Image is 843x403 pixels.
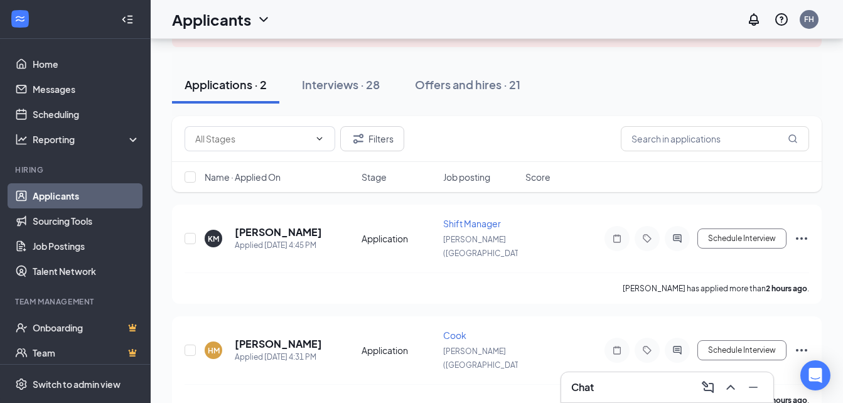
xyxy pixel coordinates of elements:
[121,13,134,26] svg: Collapse
[33,378,121,390] div: Switch to admin view
[33,315,140,340] a: OnboardingCrown
[794,231,809,246] svg: Ellipses
[670,234,685,244] svg: ActiveChat
[794,343,809,358] svg: Ellipses
[362,171,387,183] span: Stage
[33,77,140,102] a: Messages
[443,347,528,370] span: [PERSON_NAME] ([GEOGRAPHIC_DATA])
[743,377,763,397] button: Minimize
[640,234,655,244] svg: Tag
[800,360,830,390] div: Open Intercom Messenger
[746,12,761,27] svg: Notifications
[302,77,380,92] div: Interviews · 28
[443,235,528,258] span: [PERSON_NAME] ([GEOGRAPHIC_DATA])
[235,337,322,351] h5: [PERSON_NAME]
[443,171,490,183] span: Job posting
[33,183,140,208] a: Applicants
[15,164,137,175] div: Hiring
[788,134,798,144] svg: MagnifyingGlass
[314,134,325,144] svg: ChevronDown
[185,77,267,92] div: Applications · 2
[697,340,787,360] button: Schedule Interview
[701,380,716,395] svg: ComposeMessage
[623,283,809,294] p: [PERSON_NAME] has applied more than .
[33,234,140,259] a: Job Postings
[415,77,520,92] div: Offers and hires · 21
[15,133,28,146] svg: Analysis
[351,131,366,146] svg: Filter
[340,126,404,151] button: Filter Filters
[621,126,809,151] input: Search in applications
[766,284,807,293] b: 2 hours ago
[235,225,322,239] h5: [PERSON_NAME]
[33,208,140,234] a: Sourcing Tools
[33,133,141,146] div: Reporting
[235,239,322,252] div: Applied [DATE] 4:45 PM
[33,259,140,284] a: Talent Network
[15,378,28,390] svg: Settings
[804,14,814,24] div: FH
[205,171,281,183] span: Name · Applied On
[208,234,219,244] div: KM
[698,377,718,397] button: ComposeMessage
[525,171,550,183] span: Score
[609,345,625,355] svg: Note
[443,218,501,229] span: Shift Manager
[640,345,655,355] svg: Tag
[33,51,140,77] a: Home
[746,380,761,395] svg: Minimize
[774,12,789,27] svg: QuestionInfo
[362,232,436,245] div: Application
[670,345,685,355] svg: ActiveChat
[697,228,787,249] button: Schedule Interview
[33,340,140,365] a: TeamCrown
[208,345,220,356] div: HM
[256,12,271,27] svg: ChevronDown
[723,380,738,395] svg: ChevronUp
[33,102,140,127] a: Scheduling
[14,13,26,25] svg: WorkstreamLogo
[195,132,309,146] input: All Stages
[609,234,625,244] svg: Note
[443,330,466,341] span: Cook
[172,9,251,30] h1: Applicants
[15,296,137,307] div: Team Management
[362,344,436,357] div: Application
[721,377,741,397] button: ChevronUp
[235,351,322,363] div: Applied [DATE] 4:31 PM
[571,380,594,394] h3: Chat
